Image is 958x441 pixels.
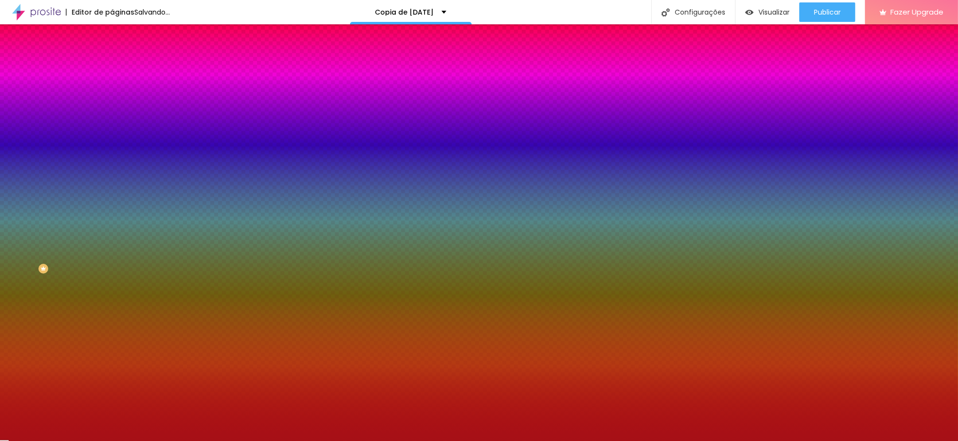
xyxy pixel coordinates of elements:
[662,8,670,17] img: Icone
[745,8,754,17] img: view-1.svg
[375,9,434,16] p: Copia de [DATE]
[736,2,799,22] button: Visualizar
[66,9,134,16] div: Editor de páginas
[799,2,855,22] button: Publicar
[134,9,170,16] div: Salvando...
[814,8,841,16] span: Publicar
[758,8,790,16] span: Visualizar
[890,8,943,16] span: Fazer Upgrade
